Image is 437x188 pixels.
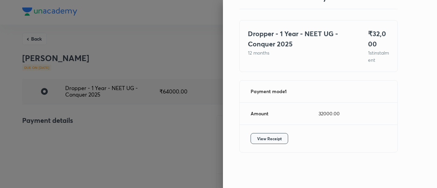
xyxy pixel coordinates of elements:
[251,111,319,116] div: Amount
[251,89,319,94] div: Payment mode 1
[248,49,352,56] p: 12 months
[248,29,352,49] h4: Dropper - 1 Year - NEET UG - Conquer 2025
[251,133,288,144] button: View Receipt
[319,111,386,116] div: 32000.00
[368,29,389,49] h4: ₹ 32,000
[257,135,282,142] span: View Receipt
[368,49,389,63] p: 1 st instalment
